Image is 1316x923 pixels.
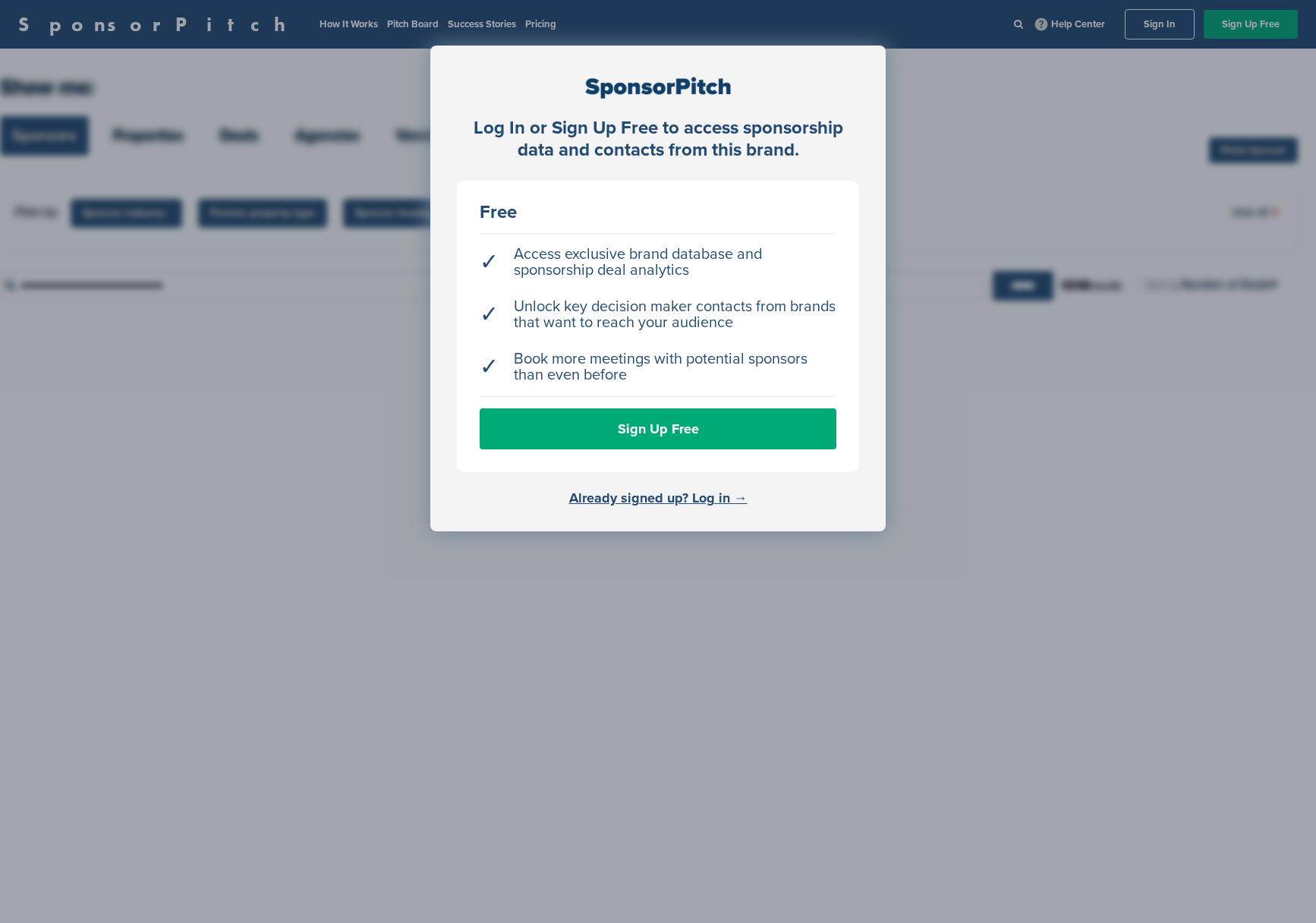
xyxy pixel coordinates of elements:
li: Unlock key decision maker contacts from brands that want to reach your audience [480,291,836,339]
a: Sign Up Free [480,408,836,449]
li: Book more meetings with potential sponsors than even before [480,344,836,391]
span: ✓ [480,359,499,375]
div: Free [480,203,836,222]
li: Access exclusive brand database and sponsorship deal analytics [480,239,836,286]
span: ✓ [480,254,499,270]
div: Log In or Sign Up Free to access sponsorship data and contacts from this brand. [457,118,859,162]
a: Already signed up? Log in → [569,490,748,506]
span: ✓ [480,307,499,323]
